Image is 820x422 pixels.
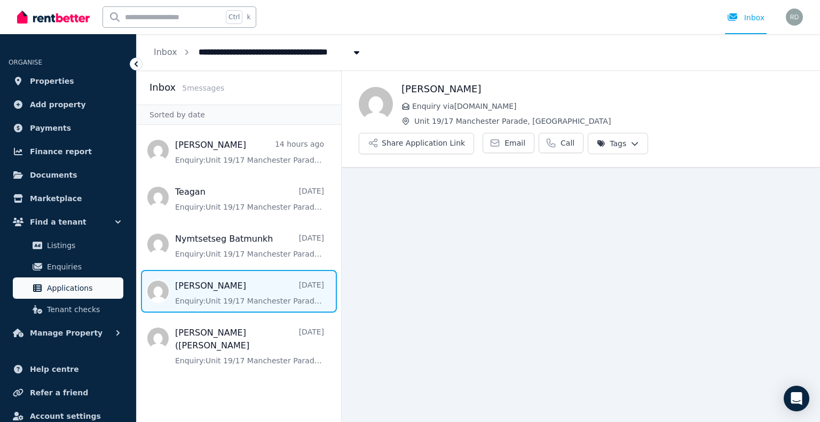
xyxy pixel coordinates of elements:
a: Refer a friend [9,382,128,403]
div: Sorted by date [137,105,341,125]
span: Manage Property [30,327,102,339]
span: Applications [47,282,119,294]
a: [PERSON_NAME]14 hours agoEnquiry:Unit 19/17 Manchester Parade, [GEOGRAPHIC_DATA]. [175,139,324,165]
button: Tags [588,133,648,154]
div: Inbox [727,12,764,23]
span: Help centre [30,363,79,376]
span: Enquiry via [DOMAIN_NAME] [412,101,803,112]
span: Refer a friend [30,386,88,399]
a: Marketplace [9,188,128,209]
span: Tags [597,138,626,149]
button: Share Application Link [359,133,474,154]
h1: [PERSON_NAME] [401,82,803,97]
span: 5 message s [182,84,224,92]
a: [PERSON_NAME][DATE]Enquiry:Unit 19/17 Manchester Parade, [GEOGRAPHIC_DATA]. [175,280,324,306]
a: Applications [13,277,123,299]
span: ORGANISE [9,59,42,66]
span: Properties [30,75,74,87]
h2: Inbox [149,80,176,95]
span: Find a tenant [30,216,86,228]
a: Properties [9,70,128,92]
a: Payments [9,117,128,139]
a: Nymtsetseg Batmunkh[DATE]Enquiry:Unit 19/17 Manchester Parade, [GEOGRAPHIC_DATA]. [175,233,324,259]
span: Tenant checks [47,303,119,316]
span: Ctrl [226,10,242,24]
span: Unit 19/17 Manchester Parade, [GEOGRAPHIC_DATA] [414,116,803,126]
a: Tenant checks [13,299,123,320]
span: Marketplace [30,192,82,205]
span: Call [561,138,574,148]
span: Listings [47,239,119,252]
nav: Message list [137,125,341,377]
img: RentBetter [17,9,90,25]
div: Open Intercom Messenger [784,386,809,411]
a: Call [539,133,584,153]
a: Listings [13,235,123,256]
span: Payments [30,122,71,134]
a: Finance report [9,141,128,162]
span: Email [504,138,525,148]
span: Enquiries [47,260,119,273]
img: elnaz khorami [359,87,393,121]
a: Documents [9,164,128,186]
a: Email [483,133,534,153]
a: Help centre [9,359,128,380]
a: Teagan[DATE]Enquiry:Unit 19/17 Manchester Parade, [GEOGRAPHIC_DATA]. [175,186,324,212]
button: Find a tenant [9,211,128,233]
span: Documents [30,169,77,181]
a: Add property [9,94,128,115]
span: k [247,13,250,21]
span: Finance report [30,145,92,158]
span: Add property [30,98,86,111]
a: Inbox [154,47,177,57]
img: Robert De Donatis [786,9,803,26]
a: Enquiries [13,256,123,277]
nav: Breadcrumb [137,34,379,70]
button: Manage Property [9,322,128,344]
a: [PERSON_NAME]([PERSON_NAME][DATE]Enquiry:Unit 19/17 Manchester Parade, [GEOGRAPHIC_DATA]. [175,327,324,366]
